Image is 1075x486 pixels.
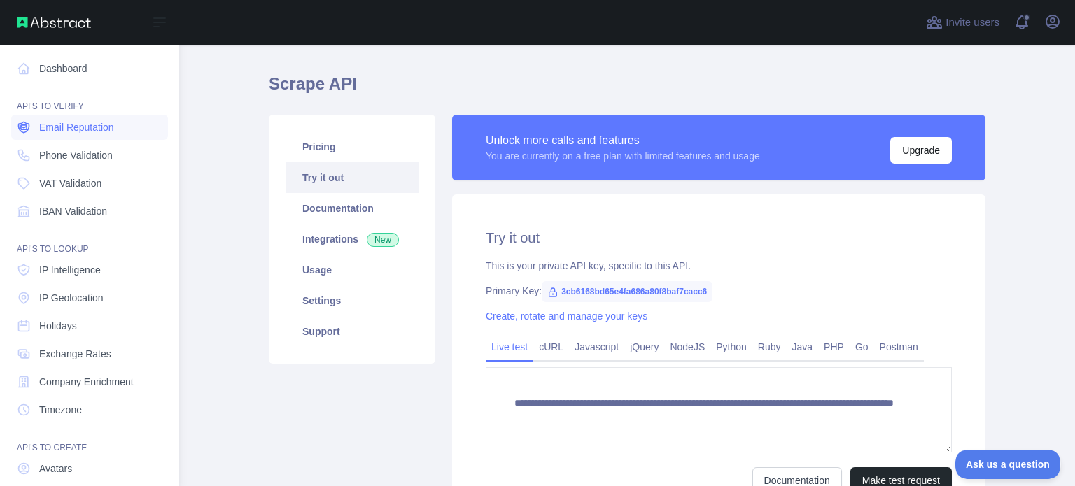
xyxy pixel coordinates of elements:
div: Primary Key: [486,284,952,298]
div: API'S TO VERIFY [11,84,168,112]
div: API'S TO LOOKUP [11,227,168,255]
a: Support [286,316,419,347]
span: Company Enrichment [39,375,134,389]
a: Ruby [752,336,787,358]
button: Upgrade [890,137,952,164]
a: NodeJS [664,336,710,358]
a: Company Enrichment [11,369,168,394]
a: cURL [533,336,569,358]
a: Postman [874,336,924,358]
div: Unlock more calls and features [486,132,760,149]
a: Python [710,336,752,358]
a: IP Geolocation [11,285,168,310]
a: Holidays [11,313,168,338]
span: IP Geolocation [39,291,104,305]
div: API'S TO CREATE [11,425,168,453]
a: IBAN Validation [11,199,168,224]
span: Phone Validation [39,148,113,162]
a: jQuery [624,336,664,358]
span: Exchange Rates [39,347,111,361]
span: Avatars [39,462,72,476]
a: Avatars [11,456,168,481]
a: Pricing [286,131,419,162]
iframe: Toggle Customer Support [955,450,1061,479]
a: Dashboard [11,56,168,81]
span: Email Reputation [39,120,114,134]
a: Exchange Rates [11,341,168,366]
span: Holidays [39,319,77,333]
span: IP Intelligence [39,263,101,277]
a: Usage [286,255,419,285]
div: You are currently on a free plan with limited features and usage [486,149,760,163]
a: Documentation [286,193,419,224]
a: Settings [286,285,419,316]
span: New [367,233,399,247]
span: IBAN Validation [39,204,107,218]
a: Email Reputation [11,115,168,140]
a: PHP [818,336,850,358]
a: Integrations New [286,224,419,255]
a: IP Intelligence [11,257,168,283]
a: Phone Validation [11,143,168,168]
h1: Scrape API [269,73,985,106]
div: This is your private API key, specific to this API. [486,259,952,273]
span: VAT Validation [39,176,101,190]
a: Try it out [286,162,419,193]
a: Java [787,336,819,358]
h2: Try it out [486,228,952,248]
a: Timezone [11,397,168,422]
button: Invite users [923,11,1002,34]
a: Create, rotate and manage your keys [486,310,647,322]
a: VAT Validation [11,171,168,196]
span: 3cb6168bd65e4fa686a80f8baf7cacc6 [542,281,712,302]
a: Go [850,336,874,358]
span: Timezone [39,403,82,417]
span: Invite users [946,15,999,31]
a: Live test [486,336,533,358]
a: Javascript [569,336,624,358]
img: Abstract API [17,17,91,28]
